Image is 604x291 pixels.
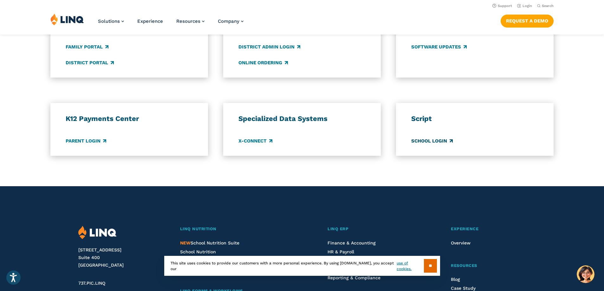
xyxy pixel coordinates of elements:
[501,15,554,27] a: Request a Demo
[238,59,288,66] a: Online Ordering
[180,226,217,231] span: LINQ Nutrition
[66,114,193,123] h3: K12 Payments Center
[451,286,476,291] a: Case Study
[176,18,205,24] a: Resources
[238,44,300,51] a: District Admin Login
[328,226,418,232] a: LINQ ERP
[98,18,120,24] span: Solutions
[180,240,239,245] a: NEWSchool Nutrition Suite
[492,4,512,8] a: Support
[180,226,295,232] a: LINQ Nutrition
[66,137,106,144] a: Parent Login
[78,226,117,239] img: LINQ | K‑12 Software
[66,59,114,66] a: District Portal
[517,4,532,8] a: Login
[451,263,525,269] a: Resources
[501,13,554,27] nav: Button Navigation
[451,226,478,231] span: Experience
[537,3,554,8] button: Open Search Bar
[180,240,191,245] span: NEW
[577,265,594,283] button: Hello, have a question? Let’s chat.
[411,114,539,123] h3: Script
[411,137,453,144] a: School Login
[238,114,366,123] h3: Specialized Data Systems
[451,226,525,232] a: Experience
[411,44,467,51] a: Software Updates
[98,13,244,34] nav: Primary Navigation
[218,18,244,24] a: Company
[78,246,165,269] address: [STREET_ADDRESS] Suite 400 [GEOGRAPHIC_DATA]
[180,249,216,254] a: School Nutrition
[328,249,354,254] a: HR & Payroll
[218,18,239,24] span: Company
[50,13,84,25] img: LINQ | K‑12 Software
[164,256,440,276] div: This site uses cookies to provide our customers with a more personal experience. By using [DOMAIN...
[542,4,554,8] span: Search
[137,18,163,24] a: Experience
[66,44,108,51] a: Family Portal
[176,18,200,24] span: Resources
[328,226,348,231] span: LINQ ERP
[98,18,124,24] a: Solutions
[180,240,239,245] span: School Nutrition Suite
[397,260,424,272] a: use of cookies.
[451,263,477,268] span: Resources
[328,240,376,245] a: Finance & Accounting
[451,240,471,245] a: Overview
[238,137,272,144] a: X-Connect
